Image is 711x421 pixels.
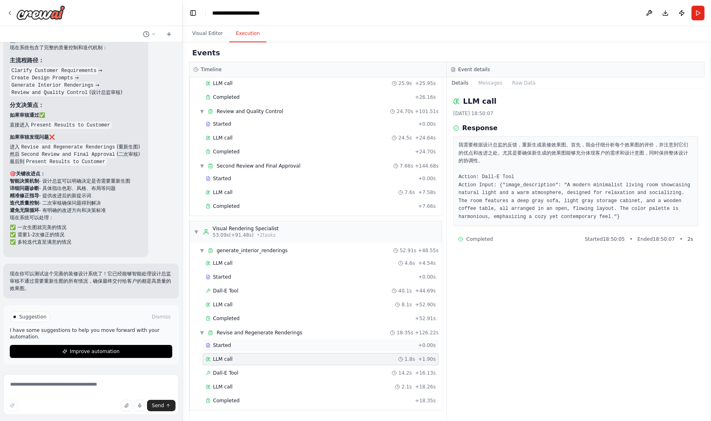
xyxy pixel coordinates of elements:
[257,232,276,238] span: • 2 task s
[10,345,172,358] button: Improve automation
[415,315,436,322] span: + 52.91s
[213,288,238,294] span: Dall-E Tool
[10,214,142,221] p: 现在系统可以处理：
[418,274,436,280] span: + 0.00s
[10,67,142,74] li: →
[447,77,474,89] button: Details
[194,229,199,235] span: ▼
[415,384,436,390] span: + 18.26s
[10,158,142,165] li: 最后到
[10,207,142,214] li: - 有明确的改进方向和决策标准
[507,77,540,89] button: Raw Data
[217,163,301,169] span: Second Review and Final Approval
[213,121,231,127] span: Started
[213,356,233,362] span: LLM call
[418,342,436,349] span: + 0.00s
[212,9,274,17] nav: breadcrumb
[453,110,698,117] div: [DATE] 18:50:07
[29,122,112,129] code: Present Results to Customer
[10,151,142,158] li: 然后 (二次审核)
[415,301,436,308] span: + 52.90s
[16,5,65,20] img: Logo
[121,400,132,411] button: Upload files
[418,247,439,254] span: + 48.55s
[213,384,233,390] span: LLM call
[201,66,222,73] h3: Timeline
[397,108,413,115] span: 24.70s
[200,163,204,169] span: ▼
[459,142,693,221] pre: 我需要根据设计总监的反馈，重新生成装修效果图。首先，我会仔细分析每个效果图的评价，并注意到它们的优点和改进之处。尤其是要确保新生成的效果图能够充分体现客户的需求和设计意图，同时保持整体设计的协调...
[400,163,413,169] span: 7.66s
[405,189,415,196] span: 7.6s
[415,329,439,336] span: + 126.22s
[10,121,142,129] li: 直接进入
[20,151,116,158] code: Second Review and Final Approval
[213,94,239,100] span: Completed
[10,170,142,177] h2: 🎯
[213,225,279,232] div: Visual Rendering Specialist
[10,185,142,192] li: - 具体指出色彩、风格、布局等问题
[10,207,39,213] strong: 避免无限循环
[415,135,436,141] span: + 24.64s
[415,163,439,169] span: + 144.68s
[200,247,204,254] span: ▼
[10,327,172,340] p: I have some suggestions to help you move forward with your automation.
[415,288,436,294] span: + 44.69s
[213,260,233,266] span: LLM call
[415,370,436,376] span: + 16.13s
[418,203,436,209] span: + 7.66s
[10,231,142,238] li: ✅ 需要1-2次修正的情况
[213,135,233,141] span: LLM call
[10,143,142,151] li: 进入 (重新生图)
[585,236,625,242] span: Started 18:50:05
[405,356,415,362] span: 1.8s
[213,189,233,196] span: LLM call
[10,185,39,191] strong: 详细问题诊断
[687,236,693,242] span: 2 s
[213,315,239,322] span: Completed
[418,356,436,362] span: + 1.90s
[458,66,490,73] h3: Event details
[162,29,176,39] button: Start a new chat
[630,236,632,242] span: •
[415,108,439,115] span: + 101.51s
[10,177,142,185] li: - 设计总监可以明确决定是否需要重新生图
[20,144,116,151] code: Revise and Regenerate Renderings
[10,238,142,246] li: ✅ 多轮迭代直至满意的情况
[10,178,39,184] strong: 智能决策机制
[398,370,412,376] span: 14.2s
[10,74,75,82] code: Create Design Prompts
[7,400,18,411] button: Improve this prompt
[402,301,412,308] span: 8.1s
[466,236,493,242] span: Completed
[418,121,436,127] span: + 0.00s
[415,148,436,155] span: + 24.70s
[229,25,266,42] button: Execution
[398,288,412,294] span: 40.1s
[418,189,436,196] span: + 7.58s
[10,74,142,81] li: →
[213,274,231,280] span: Started
[213,397,239,404] span: Completed
[217,247,287,254] span: generate_interior_renderings
[147,400,176,411] button: Send
[10,67,98,74] code: Clarify Customer Requirements
[10,199,142,207] li: - 二次审核确保问题得到解决
[134,400,145,411] button: Click to speak your automation idea
[400,247,417,254] span: 52.91s
[418,260,436,266] span: + 4.54s
[462,123,498,133] h3: Response
[10,270,172,292] p: 现在你可以测试这个完善的装修设计系统了！它已经能够智能处理设计总监审核不通过需要重新生图的所有情况，确保最终交付给客户的都是高质量的效果图。
[213,175,231,182] span: Started
[10,133,142,141] p: ❌
[213,203,239,209] span: Completed
[213,342,231,349] span: Started
[398,135,412,141] span: 24.5s
[10,82,95,89] code: Generate Interior Renderings
[10,89,89,96] code: Review and Quality Control
[70,348,119,355] span: Improve automation
[16,171,45,177] strong: 关键改进点：
[397,329,413,336] span: 18.35s
[152,402,164,409] span: Send
[24,158,107,166] code: Present Results to Customer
